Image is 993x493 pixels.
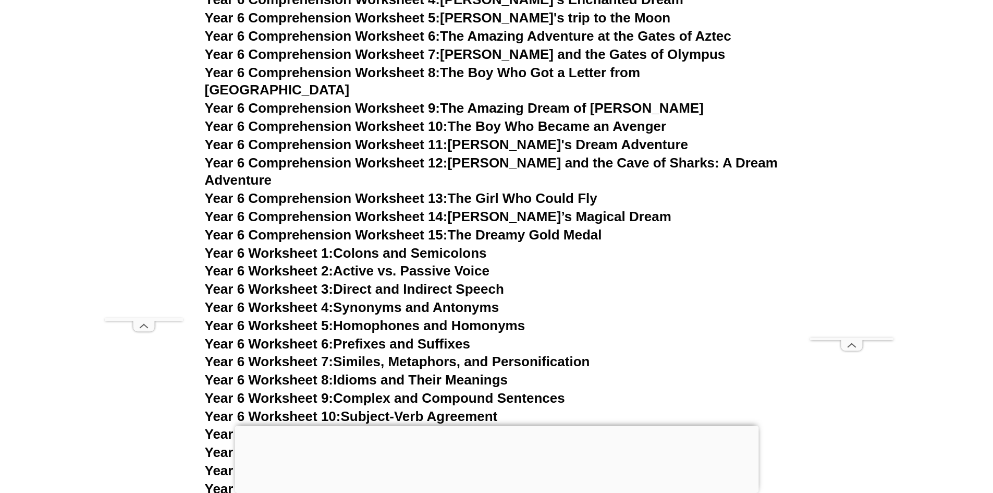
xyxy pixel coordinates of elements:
a: Year 6 Worksheet 1:Colons and Semicolons [205,245,487,261]
a: Year 6 Comprehension Worksheet 5:[PERSON_NAME]'s trip to the Moon [205,10,671,26]
a: Year 6 Comprehension Worksheet 8:The Boy Who Got a Letter from [GEOGRAPHIC_DATA] [205,65,641,98]
a: Year 6 Worksheet 2:Active vs. Passive Voice [205,263,489,279]
span: Year 6 Worksheet 4: [205,299,334,315]
span: Year 6 Comprehension Worksheet 10: [205,118,448,134]
span: Year 6 Comprehension Worksheet 11: [205,137,448,152]
a: Year 6 Comprehension Worksheet 9:The Amazing Dream of [PERSON_NAME] [205,100,704,116]
a: Year 6 Comprehension Worksheet 7:[PERSON_NAME] and the Gates of Olympus [205,46,726,62]
a: Year 6 Worksheet 8:Idioms and Their Meanings [205,372,508,388]
a: Year 6 Comprehension Worksheet 12:[PERSON_NAME] and the Cave of Sharks: A Dream Adventure [205,155,778,188]
a: Year 6 Worksheet 5:Homophones and Homonyms [205,318,525,333]
span: Year 6 Worksheet 9: [205,390,334,406]
a: Year 6 Comprehension Worksheet 14:[PERSON_NAME]’s Magical Dream [205,209,671,224]
a: Year 6 Comprehension Worksheet 6:The Amazing Adventure at the Gates of Aztec [205,28,731,44]
span: Year 6 Comprehension Worksheet 14: [205,209,448,224]
span: Year 6 Comprehension Worksheet 8: [205,65,440,80]
span: Year 6 Worksheet 7: [205,354,334,369]
span: Year 6 Comprehension Worksheet 7: [205,46,440,62]
a: Year 6 Worksheet 7:Similes, Metaphors, and Personification [205,354,590,369]
a: Year 6 Worksheet 12:Comparative and Superlative Forms [205,444,573,460]
a: Year 6 Worksheet 13:Prepositions and Prepositional Phrases [205,463,597,478]
span: Year 6 Comprehension Worksheet 6: [205,28,440,44]
span: Year 6 Worksheet 3: [205,281,334,297]
span: Year 6 Worksheet 10: [205,408,341,424]
span: Year 6 Worksheet 12: [205,444,341,460]
span: Year 6 Worksheet 5: [205,318,334,333]
span: Year 6 Worksheet 2: [205,263,334,279]
span: Year 6 Worksheet 11: [205,426,341,442]
iframe: Advertisement [105,25,183,318]
a: Year 6 Comprehension Worksheet 15:The Dreamy Gold Medal [205,227,602,243]
span: Year 6 Comprehension Worksheet 13: [205,190,448,206]
a: Year 6 Worksheet 11:Pronouns: Types and Usage [205,426,523,442]
iframe: Chat Widget [819,375,993,493]
a: Year 6 Worksheet 9:Complex and Compound Sentences [205,390,565,406]
span: Year 6 Worksheet 8: [205,372,334,388]
iframe: Advertisement [810,25,893,338]
a: Year 6 Comprehension Worksheet 13:The Girl Who Could Fly [205,190,597,206]
span: Year 6 Worksheet 13: [205,463,341,478]
span: Year 6 Comprehension Worksheet 5: [205,10,440,26]
a: Year 6 Comprehension Worksheet 11:[PERSON_NAME]'s Dream Adventure [205,137,688,152]
span: Year 6 Comprehension Worksheet 12: [205,155,448,171]
span: Year 6 Comprehension Worksheet 9: [205,100,440,116]
span: Year 6 Comprehension Worksheet 15: [205,227,448,243]
a: Year 6 Worksheet 4:Synonyms and Antonyms [205,299,499,315]
a: Year 6 Comprehension Worksheet 10:The Boy Who Became an Avenger [205,118,667,134]
span: Year 6 Worksheet 1: [205,245,334,261]
a: Year 6 Worksheet 6:Prefixes and Suffixes [205,336,470,352]
a: Year 6 Worksheet 10:Subject-Verb Agreement [205,408,498,424]
span: Year 6 Worksheet 6: [205,336,334,352]
iframe: Advertisement [235,426,758,490]
a: Year 6 Worksheet 3:Direct and Indirect Speech [205,281,504,297]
